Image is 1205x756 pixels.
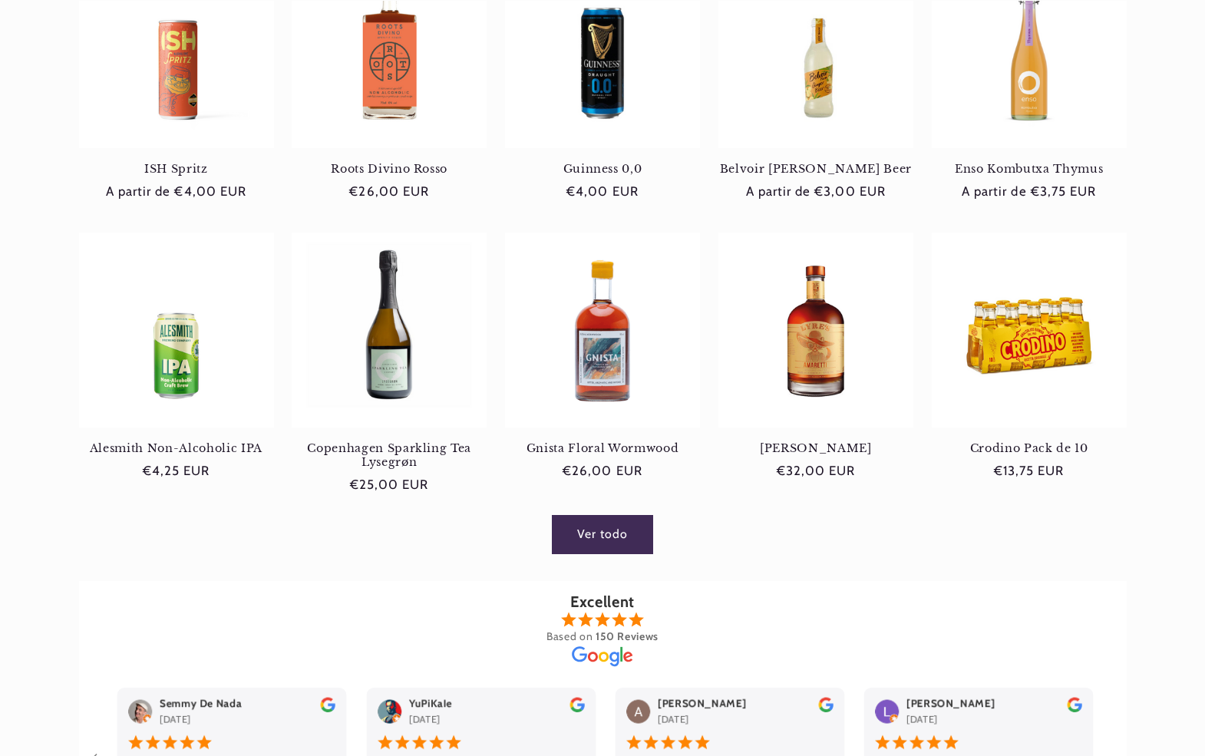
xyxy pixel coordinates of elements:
[906,695,995,712] div: [PERSON_NAME]
[596,629,659,643] b: 150 Reviews
[292,162,487,176] a: Roots Divino Rosso
[657,695,746,712] div: [PERSON_NAME]
[932,162,1127,176] a: Enso Kombutxa Thymus
[932,441,1127,455] a: Crodino Pack de 10
[593,629,659,643] a: 150 Reviews
[626,700,649,724] img: User Image
[818,702,833,715] a: review the reviwers
[79,162,274,176] a: ISH Spritz
[569,702,584,715] a: review the reviwers
[657,712,688,728] div: [DATE]
[718,162,913,176] a: Belvoir [PERSON_NAME] Beer
[79,441,274,455] a: Alesmith Non-Alcoholic IPA
[408,695,451,712] div: YuPiKaIe
[570,596,635,608] div: Excellent
[292,441,487,470] a: Copenhagen Sparkling Tea Lysegrøn
[160,712,191,728] div: [DATE]
[160,695,242,712] div: Semmy De Nada
[906,712,937,728] div: [DATE]
[320,702,335,715] a: review the reviwers
[875,700,899,724] img: User Image
[128,700,152,724] img: User Image
[505,162,700,176] a: Guinness 0,0
[377,700,401,724] img: User Image
[718,441,913,455] a: [PERSON_NAME]
[546,631,659,642] div: Based on
[505,441,700,455] a: Gnista Floral Wormwood
[1067,702,1081,715] a: review the reviwers
[408,712,440,728] div: [DATE]
[553,516,652,553] a: Ver todos los productos de la colección Sober October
